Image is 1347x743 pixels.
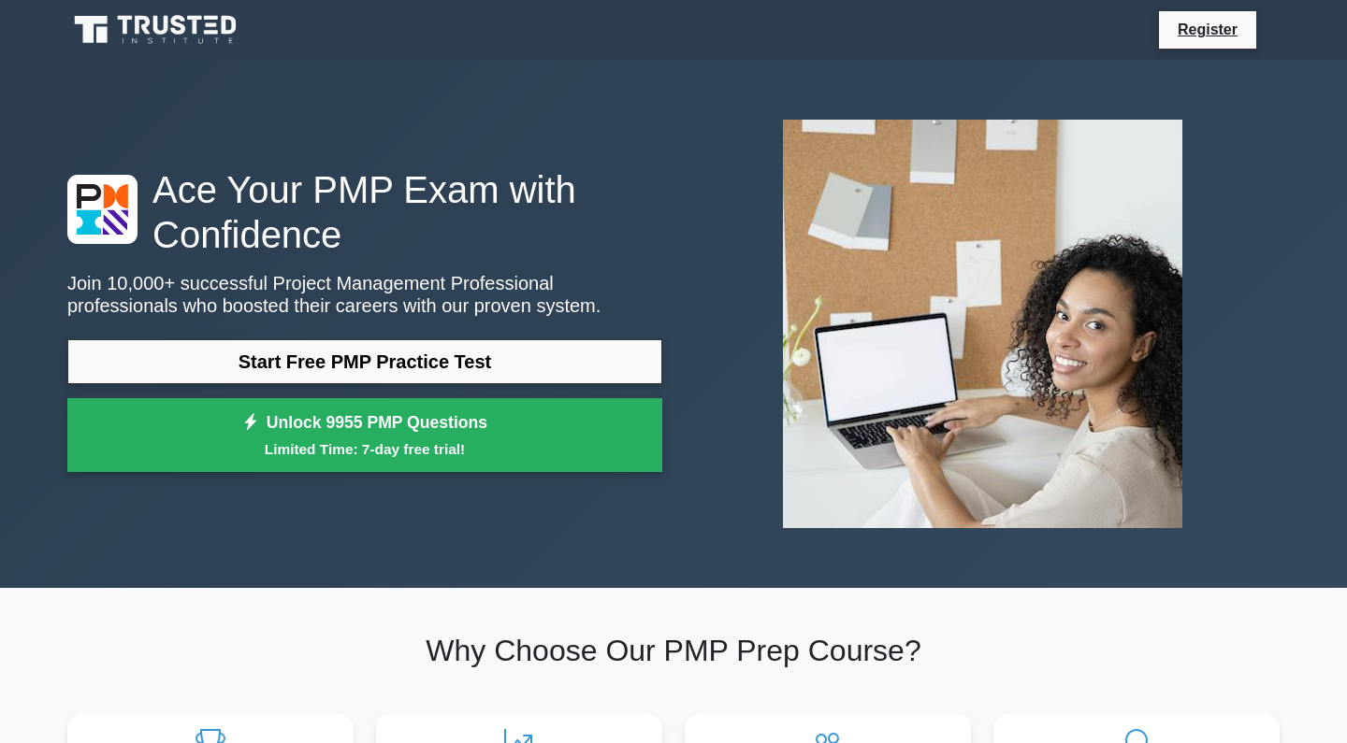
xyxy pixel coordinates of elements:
p: Join 10,000+ successful Project Management Professional professionals who boosted their careers w... [67,272,662,317]
h2: Why Choose Our PMP Prep Course? [67,633,1280,668]
a: Register [1166,18,1249,41]
h1: Ace Your PMP Exam with Confidence [67,167,662,257]
small: Limited Time: 7-day free trial! [91,438,639,460]
a: Start Free PMP Practice Test [67,339,662,384]
a: Unlock 9955 PMP QuestionsLimited Time: 7-day free trial! [67,398,662,473]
